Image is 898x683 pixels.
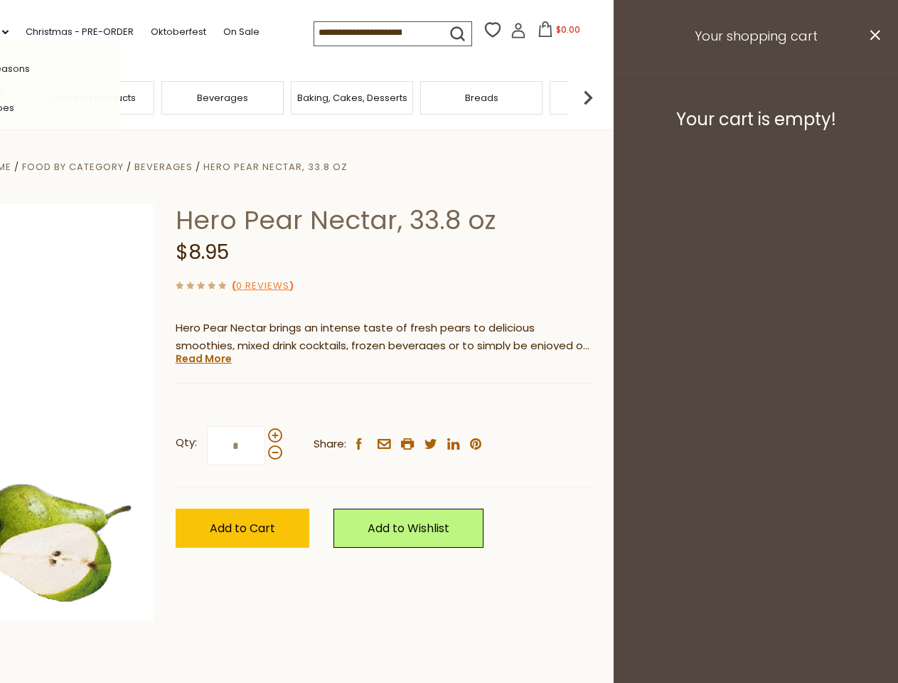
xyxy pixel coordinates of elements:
span: Add to Cart [210,520,275,536]
span: Share: [314,435,346,453]
a: 0 Reviews [236,279,289,294]
a: Food By Category [22,160,124,174]
a: Oktoberfest [151,24,206,40]
a: Beverages [134,160,193,174]
h3: Your cart is empty! [631,109,880,130]
span: $8.95 [176,238,229,266]
span: ( ) [232,279,294,292]
a: Baking, Cakes, Desserts [297,92,407,103]
a: On Sale [223,24,260,40]
span: $0.00 [556,23,580,36]
button: $0.00 [529,21,589,43]
button: Add to Cart [176,509,309,548]
a: Beverages [197,92,248,103]
a: Add to Wishlist [333,509,483,548]
strong: Qty: [176,434,197,452]
img: next arrow [574,83,602,112]
a: Christmas - PRE-ORDER [26,24,134,40]
p: Hero Pear Nectar brings an intense taste of fresh pears to delicious smoothies, mixed drink cockt... [176,319,592,355]
a: Read More [176,351,232,366]
h1: Hero Pear Nectar, 33.8 oz [176,204,592,236]
a: Breads [465,92,498,103]
a: Hero Pear Nectar, 33.8 oz [203,160,348,174]
input: Qty: [207,426,265,465]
